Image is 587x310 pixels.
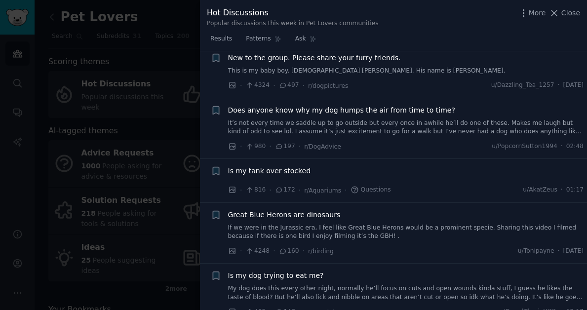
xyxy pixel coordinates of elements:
[228,210,341,220] a: Great Blue Herons are dinosaurs
[269,185,271,195] span: ·
[269,141,271,152] span: ·
[302,246,304,256] span: ·
[228,53,401,63] a: New to the group. Please share your furry friends.
[228,224,584,241] a: If we were in the Jurassic era, I feel like Great Blue Herons would be a prominent specie. Sharin...
[345,185,347,195] span: ·
[529,8,546,18] span: More
[549,8,580,18] button: Close
[273,80,275,91] span: ·
[240,80,242,91] span: ·
[245,186,266,194] span: 816
[245,142,266,151] span: 980
[273,246,275,256] span: ·
[240,141,242,152] span: ·
[275,186,295,194] span: 172
[518,247,554,256] span: u/Tonipayne
[304,143,341,150] span: r/DogAdvice
[561,186,563,194] span: ·
[246,35,271,43] span: Patterns
[207,31,235,51] a: Results
[558,247,560,256] span: ·
[207,19,379,28] div: Popular discussions this week in Pet Lovers communities
[228,67,584,76] a: This is my baby boy. [DEMOGRAPHIC_DATA] [PERSON_NAME]. His name is [PERSON_NAME].
[491,81,554,90] span: u/Dazzling_Tea_1257
[210,35,232,43] span: Results
[245,81,270,90] span: 4324
[561,8,580,18] span: Close
[558,81,560,90] span: ·
[566,186,584,194] span: 01:17
[563,247,584,256] span: [DATE]
[523,186,557,194] span: u/AkatZeus
[308,82,348,89] span: r/dogpictures
[228,119,584,136] a: It’s not every time we saddle up to go outside but every once in awhile he’ll do one of these. Ma...
[292,31,320,51] a: Ask
[242,31,284,51] a: Patterns
[279,247,299,256] span: 160
[299,141,301,152] span: ·
[295,35,306,43] span: Ask
[492,142,557,151] span: u/PopcornSutton1994
[308,248,334,255] span: r/birding
[245,247,270,256] span: 4248
[240,185,242,195] span: ·
[304,187,341,194] span: r/Aquariums
[228,166,311,176] a: Is my tank over stocked
[275,142,295,151] span: 197
[240,246,242,256] span: ·
[279,81,299,90] span: 497
[228,271,324,281] a: Is my dog trying to eat me?
[207,7,379,19] div: Hot Discussions
[518,8,546,18] button: More
[228,284,584,302] a: My dog does this every other night, normally he’ll focus on cuts and open wounds kinda stuff, I g...
[228,105,455,116] a: Does anyone know why my dog humps the air from time to time?
[561,142,563,151] span: ·
[563,81,584,90] span: [DATE]
[299,185,301,195] span: ·
[566,142,584,151] span: 02:48
[351,186,391,194] span: Questions
[302,80,304,91] span: ·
